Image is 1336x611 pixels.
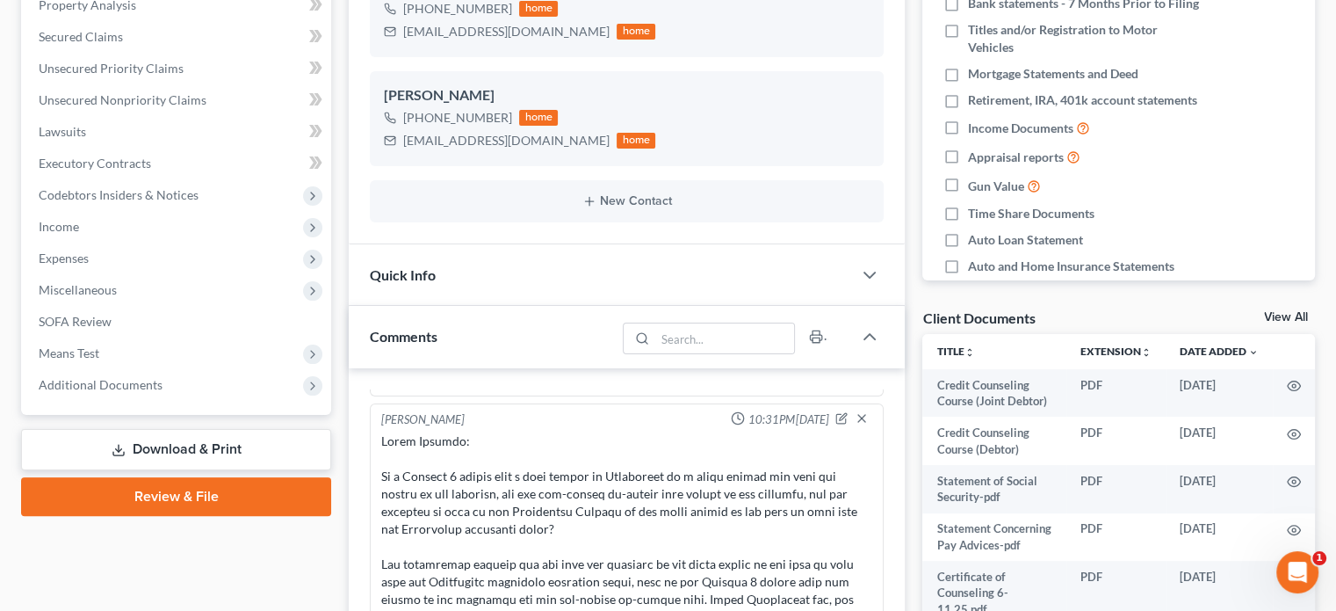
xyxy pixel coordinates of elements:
span: Gun Value [968,178,1024,195]
span: Secured Claims [39,29,123,44]
a: View All [1264,311,1308,324]
div: home [617,133,655,149]
div: home [519,110,558,126]
td: PDF [1066,465,1166,513]
span: 1 [1312,551,1326,565]
div: [PERSON_NAME] [381,411,465,429]
a: Unsecured Priority Claims [25,53,331,84]
a: Date Added expand_more [1180,345,1259,358]
div: Client Documents [922,309,1035,327]
div: [EMAIL_ADDRESS][DOMAIN_NAME] [403,23,610,40]
input: Search... [655,324,795,353]
span: Executory Contracts [39,156,151,171]
td: PDF [1066,417,1166,465]
a: Review & File [21,477,331,516]
a: Lawsuits [25,116,331,148]
td: [DATE] [1166,417,1273,465]
td: [DATE] [1166,465,1273,513]
i: expand_more [1248,347,1259,358]
a: Download & Print [21,429,331,470]
td: Credit Counseling Course (Debtor) [922,417,1066,465]
span: Auto Loan Statement [968,231,1083,249]
span: SOFA Review [39,314,112,329]
div: home [617,24,655,40]
span: Miscellaneous [39,282,117,297]
span: Titles and/or Registration to Motor Vehicles [968,21,1202,56]
a: Extensionunfold_more [1080,345,1152,358]
a: Titleunfold_more [936,345,974,358]
a: Secured Claims [25,21,331,53]
span: Income [39,219,79,234]
span: Means Test [39,346,99,360]
td: PDF [1066,369,1166,418]
td: PDF [1066,513,1166,562]
div: [EMAIL_ADDRESS][DOMAIN_NAME] [403,132,610,149]
td: Statement of Social Security-pdf [922,465,1066,513]
i: unfold_more [1141,347,1152,358]
td: [DATE] [1166,369,1273,418]
a: SOFA Review [25,306,331,338]
span: Codebtors Insiders & Notices [39,187,199,202]
div: [PERSON_NAME] [384,85,870,106]
td: Statement Concerning Pay Advices-pdf [922,513,1066,562]
div: [PHONE_NUMBER] [403,109,512,127]
i: unfold_more [964,347,974,358]
button: New Contact [384,194,870,208]
span: 10:31PM[DATE] [748,411,828,428]
span: Quick Info [370,266,436,283]
iframe: Intercom live chat [1276,551,1318,593]
span: Mortgage Statements and Deed [968,65,1138,83]
a: Unsecured Nonpriority Claims [25,84,331,116]
td: [DATE] [1166,513,1273,562]
span: Unsecured Nonpriority Claims [39,92,206,107]
span: Retirement, IRA, 401k account statements [968,91,1197,109]
span: Time Share Documents [968,205,1094,222]
span: Expenses [39,251,89,265]
span: Unsecured Priority Claims [39,61,184,76]
span: Income Documents [968,120,1073,137]
span: Appraisal reports [968,149,1064,166]
span: Auto and Home Insurance Statements [968,258,1174,275]
span: Lawsuits [39,124,86,139]
div: home [519,1,558,17]
td: Credit Counseling Course (Joint Debtor) [922,369,1066,418]
a: Executory Contracts [25,148,331,179]
span: Additional Documents [39,377,162,392]
span: Comments [370,328,437,345]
